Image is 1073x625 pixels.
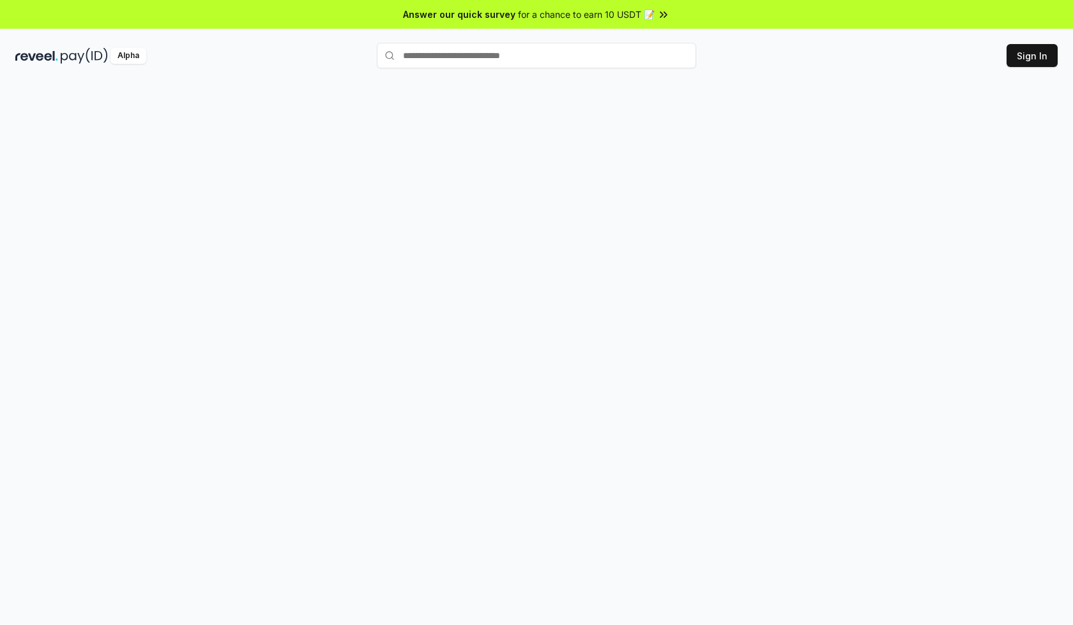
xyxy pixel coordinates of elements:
[518,8,655,21] span: for a chance to earn 10 USDT 📝
[1007,44,1058,67] button: Sign In
[61,48,108,64] img: pay_id
[110,48,146,64] div: Alpha
[403,8,515,21] span: Answer our quick survey
[15,48,58,64] img: reveel_dark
